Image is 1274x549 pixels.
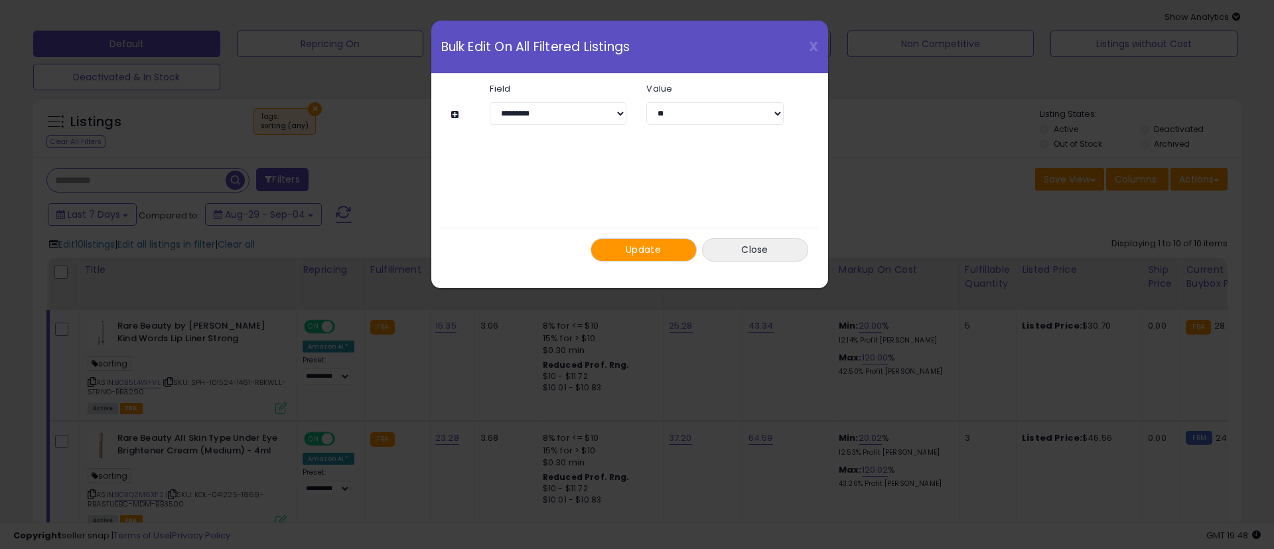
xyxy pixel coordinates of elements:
span: Update [626,243,661,256]
label: Value [636,84,793,93]
button: Close [702,238,808,262]
label: Field [480,84,636,93]
span: Bulk Edit On All Filtered Listings [441,40,630,53]
span: X [809,37,818,56]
